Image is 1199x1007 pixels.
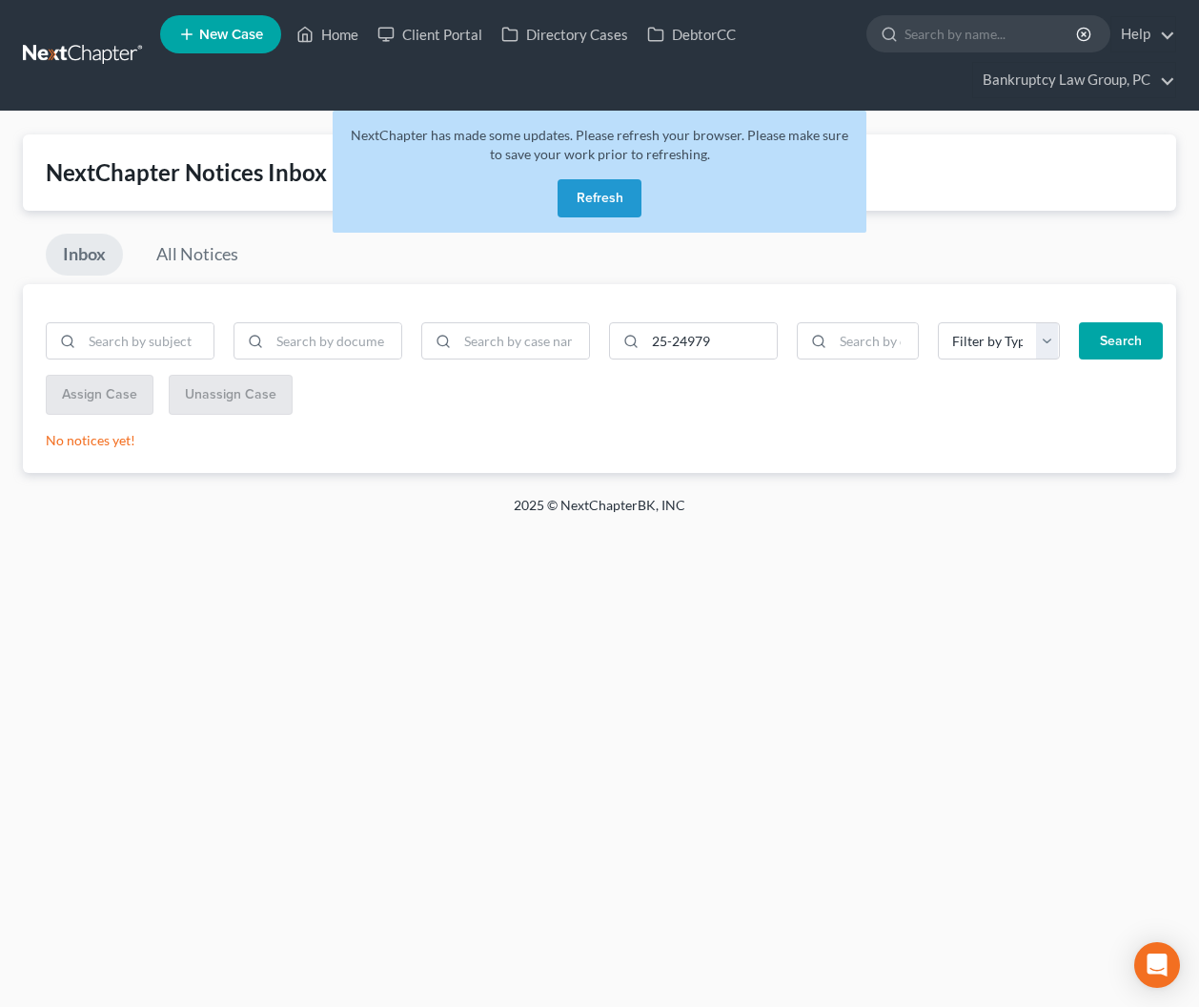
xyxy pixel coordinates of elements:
a: Directory Cases [492,17,638,51]
a: Help [1111,17,1175,51]
input: Search by date [833,323,918,360]
a: All Notices [139,234,255,276]
span: New Case [199,28,263,42]
a: Home [287,17,368,51]
div: NextChapter Notices Inbox [46,157,1153,188]
input: Search by case number [645,323,777,360]
p: No notices yet! [46,431,1153,450]
input: Search by subject [82,323,213,360]
a: Bankruptcy Law Group, PC [973,63,1175,97]
button: Refresh [558,179,641,217]
button: Search [1079,322,1163,360]
div: Open Intercom Messenger [1134,942,1180,988]
a: Client Portal [368,17,492,51]
span: NextChapter has made some updates. Please refresh your browser. Please make sure to save your wor... [351,127,848,162]
a: Inbox [46,234,123,276]
input: Search by document name [270,323,401,360]
a: DebtorCC [638,17,745,51]
input: Search by name... [904,16,1079,51]
div: 2025 © NextChapterBK, INC [56,496,1143,530]
input: Search by case name [457,323,589,360]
